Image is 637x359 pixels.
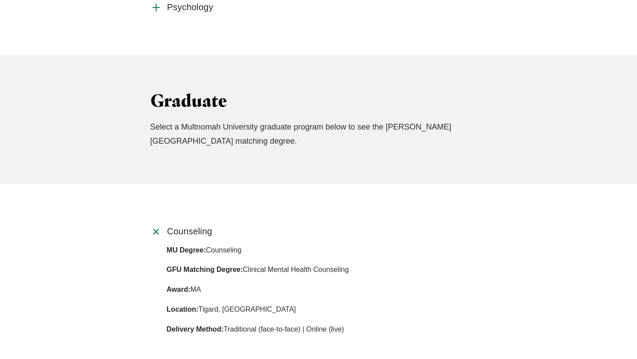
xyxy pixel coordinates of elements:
p: Traditional (face-to-face) | Online (live) [167,323,487,336]
span: Counseling [167,226,212,237]
strong: MU Degree: [167,246,206,254]
p: Select a Multnomah University graduate program below to see the [PERSON_NAME][GEOGRAPHIC_DATA] ma... [150,120,487,149]
p: Counseling [167,244,487,257]
strong: Delivery Method: [167,325,224,333]
p: Tigard, [GEOGRAPHIC_DATA] [167,303,487,316]
strong: Location: [167,306,199,313]
strong: Award: [167,286,191,293]
h3: Graduate [150,91,487,111]
p: MA [167,283,487,296]
span: Psychology [167,2,213,13]
p: Clinical Mental Health Counseling [167,264,487,276]
strong: GFU Matching Degree: [167,266,243,273]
